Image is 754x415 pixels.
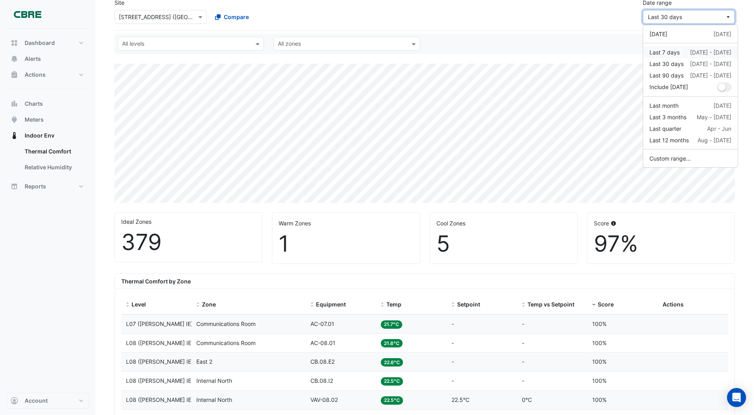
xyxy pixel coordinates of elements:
span: 22.5°C [381,377,403,386]
div: Apr - Jun [707,124,731,133]
span: CB.08.E2 [310,358,335,365]
div: 5 [436,231,571,257]
app-icon: Meters [10,116,18,124]
div: 379 [121,229,256,256]
span: Internal North [196,396,232,403]
span: Reports [25,182,46,190]
button: [DATE] [DATE] [643,28,738,40]
div: All levels [121,39,144,50]
div: 1 [279,231,413,257]
span: East 2 [196,358,212,365]
span: Communications Room [196,339,256,346]
label: Include [DATE] [649,83,688,91]
div: Indoor Env [6,144,89,178]
button: Custom range... [643,153,738,164]
span: 0°C [522,396,532,403]
span: - [522,377,524,384]
span: CB.08.I2 [310,377,333,384]
app-icon: Indoor Env [10,132,18,140]
button: Last 30 days [643,10,735,24]
app-icon: Actions [10,71,18,79]
button: Last 7 days [DATE] - [DATE] [643,47,738,58]
button: Last month [DATE] [643,100,738,111]
span: Charts [25,100,43,108]
span: 100% [592,396,607,403]
app-icon: Charts [10,100,18,108]
span: 22.5°C [452,396,469,403]
button: Account [6,393,89,409]
span: Account [25,397,48,405]
span: 100% [592,320,607,327]
span: 100% [592,339,607,346]
div: Ideal Zones [121,217,256,226]
img: Company Logo [10,6,45,22]
span: Actions [663,301,684,308]
div: Aug - [DATE] [698,136,731,144]
span: 22.5°C [381,396,403,405]
div: [DATE] [713,101,731,110]
div: All zones [277,39,301,50]
span: Zone [202,301,216,308]
span: Score [598,301,614,308]
span: L08 (NABERS IE) [126,377,193,384]
span: Communications Room [196,320,256,327]
span: AC-08.01 [310,339,335,346]
div: Open Intercom Messenger [727,388,746,407]
span: L07 (NABERS IE) [126,320,193,327]
button: Indoor Env [6,128,89,144]
span: Setpoint [457,301,480,308]
span: Dashboard [25,39,55,47]
span: - [522,358,524,365]
span: 100% [592,377,607,384]
span: Internal North [196,377,232,384]
span: - [452,377,454,384]
span: Indoor Env [25,132,54,140]
button: Last 30 days [DATE] - [DATE] [643,58,738,70]
button: Compare [210,10,254,24]
span: 22.6°C [381,358,403,367]
span: Temp vs Setpoint [527,301,574,308]
div: Last 7 days [649,48,680,56]
span: - [452,339,454,346]
span: - [452,358,454,365]
div: Last 3 months [649,113,686,121]
app-icon: Reports [10,182,18,190]
span: Meters [25,116,44,124]
app-icon: Alerts [10,55,18,63]
b: Thermal Comfort by Zone [121,278,191,285]
span: 21.7°C [381,320,402,329]
div: 97% [594,231,728,257]
span: Equipment [316,301,346,308]
div: Last 90 days [649,71,684,80]
app-icon: Dashboard [10,39,18,47]
div: [DATE] - [DATE] [690,48,731,56]
div: Last quarter [649,124,681,133]
button: Actions [6,67,89,83]
div: Score [594,219,728,227]
span: 28 Jul 25 - 26 Aug 25 [648,14,682,20]
span: Level [132,301,146,308]
a: Relative Humidity [18,159,89,175]
button: Last 3 months May - [DATE] [643,111,738,123]
span: L08 (NABERS IE) [126,358,193,365]
span: - [522,320,524,327]
span: Compare [224,13,249,21]
button: Alerts [6,51,89,67]
div: Cool Zones [436,219,571,227]
div: Last month [649,101,678,110]
span: Alerts [25,55,41,63]
span: L08 (NABERS IE) [126,339,193,346]
div: Warm Zones [279,219,413,227]
span: 100% [592,358,607,365]
div: [DATE] - [DATE] [690,71,731,80]
button: Meters [6,112,89,128]
button: Last 90 days [DATE] - [DATE] [643,70,738,81]
span: Temp [386,301,401,308]
span: - [522,339,524,346]
div: May - [DATE] [697,113,731,121]
a: Thermal Comfort [18,144,89,159]
div: [DATE] - [DATE] [690,60,731,68]
button: Dashboard [6,35,89,51]
span: Actions [25,71,46,79]
div: [DATE] [713,30,731,38]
